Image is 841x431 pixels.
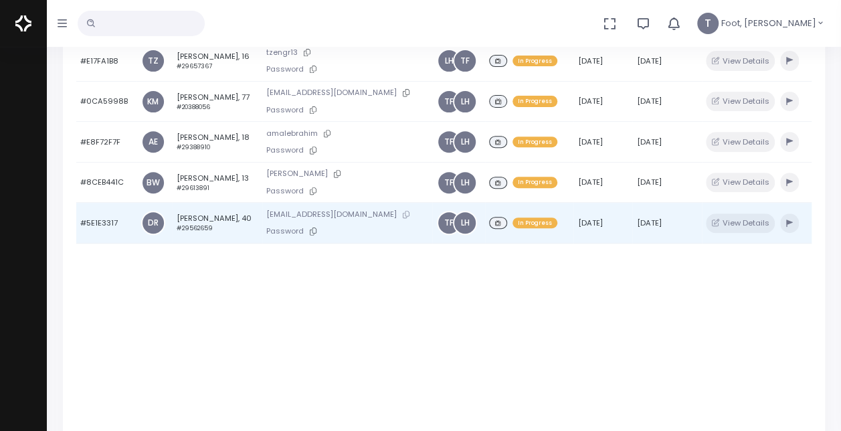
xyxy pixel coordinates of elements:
[172,203,262,244] td: [PERSON_NAME], 40
[637,56,662,66] span: [DATE]
[577,218,602,228] span: [DATE]
[637,218,662,228] span: [DATE]
[266,167,428,181] p: [PERSON_NAME]
[76,162,136,203] td: #8CEB441C
[706,51,775,70] button: View Details
[637,137,662,147] span: [DATE]
[706,132,775,151] button: View Details
[76,203,136,244] td: #5E1E3317
[512,177,557,187] span: In Progress
[697,13,719,34] span: T
[577,177,602,187] span: [DATE]
[177,103,210,111] small: #20388056
[721,17,816,30] span: Foot, [PERSON_NAME]
[76,81,136,122] td: #0CA5998B
[266,86,428,100] p: [EMAIL_ADDRESS][DOMAIN_NAME]
[637,177,662,187] span: [DATE]
[76,122,136,163] td: #E8F72F7F
[76,41,136,82] td: #E17FA1B8
[15,9,31,37] img: Logo Horizontal
[438,91,460,112] a: TF
[454,131,476,153] a: LH
[266,126,428,141] p: amalebrahim
[438,131,460,153] a: TF
[454,172,476,193] a: LH
[512,56,557,66] span: In Progress
[706,173,775,192] button: View Details
[454,212,476,234] a: LH
[438,50,460,72] a: LH
[177,62,212,70] small: #29657367
[706,92,775,111] button: View Details
[172,162,262,203] td: [PERSON_NAME], 13
[577,137,602,147] span: [DATE]
[454,50,476,72] a: TF
[266,62,428,76] p: Password
[266,103,428,117] p: Password
[512,218,557,228] span: In Progress
[177,184,209,192] small: #29613891
[266,143,428,157] p: Password
[266,207,428,222] p: [EMAIL_ADDRESS][DOMAIN_NAME]
[266,224,428,238] p: Password
[438,212,460,234] a: TF
[143,212,164,234] a: DR
[577,96,602,106] span: [DATE]
[454,91,476,112] a: LH
[143,50,164,72] a: TZ
[266,46,428,60] p: tzengr13
[512,137,557,147] span: In Progress
[266,184,428,198] p: Password
[172,81,262,122] td: [PERSON_NAME], 77
[143,131,164,153] a: AE
[706,213,775,233] button: View Details
[143,91,164,112] a: KM
[637,96,662,106] span: [DATE]
[577,56,602,66] span: [DATE]
[438,172,460,193] a: TF
[177,224,213,232] small: #29562659
[177,143,210,151] small: #29388910
[172,41,262,82] td: [PERSON_NAME], 16
[143,172,164,193] a: BW
[172,122,262,163] td: [PERSON_NAME], 18
[512,96,557,106] span: In Progress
